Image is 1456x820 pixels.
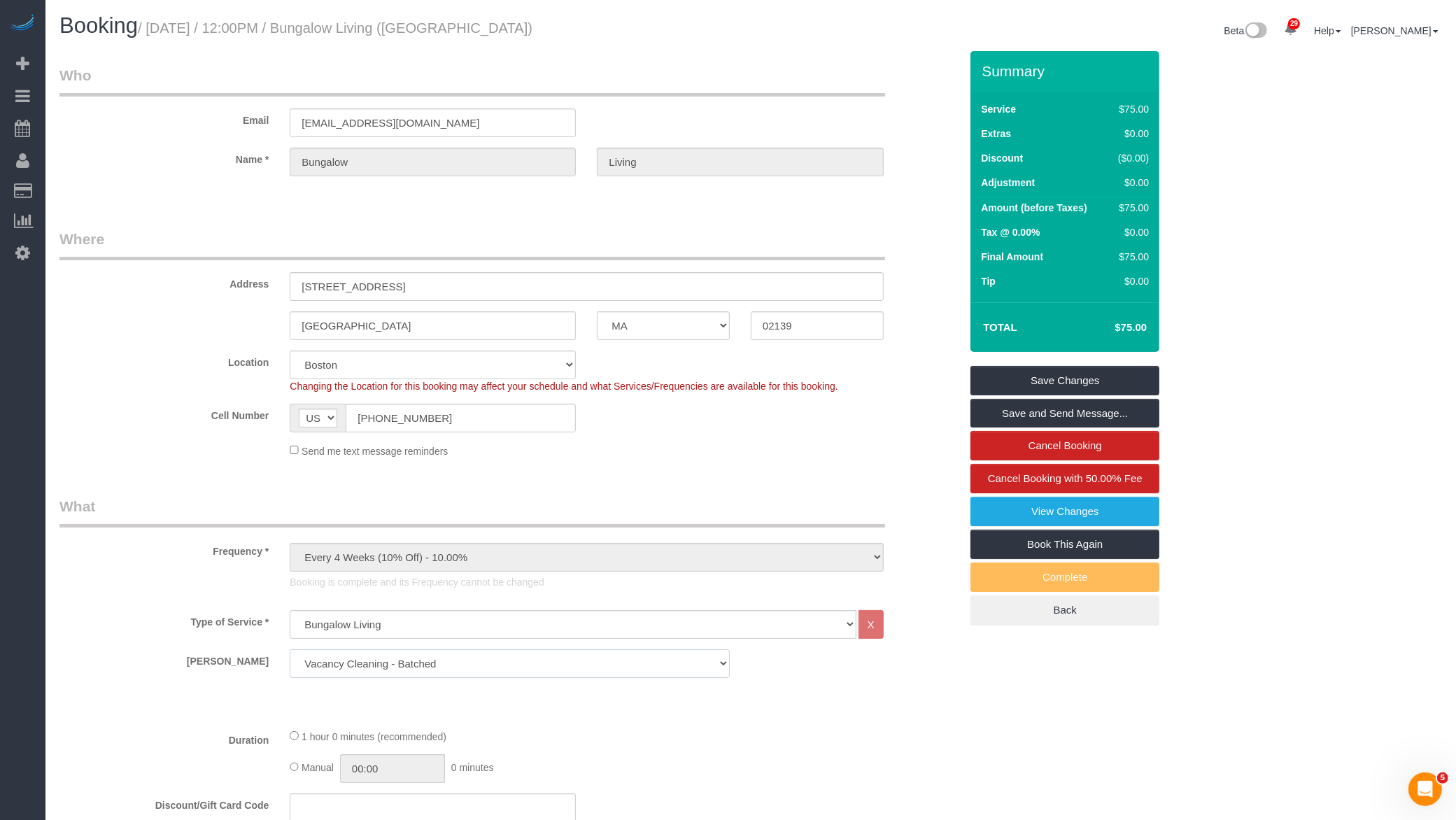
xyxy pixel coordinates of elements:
div: $75.00 [1112,201,1149,215]
img: Automaid Logo [8,14,36,34]
input: Email [290,108,576,137]
div: $0.00 [1112,127,1149,141]
label: Address [49,272,279,291]
label: Service [981,102,1016,116]
label: Extras [981,127,1011,141]
legend: What [59,496,885,528]
input: Zip Code [751,311,884,340]
label: Final Amount [981,250,1043,264]
div: $0.00 [1112,274,1149,288]
a: Save Changes [970,366,1159,395]
label: Cell Number [49,404,279,423]
p: Booking is complete and its Frequency cannot be changed [290,575,883,589]
label: Tip [981,274,996,288]
label: [PERSON_NAME] [49,649,279,668]
label: Location [49,351,279,369]
legend: Who [59,65,885,97]
a: Cancel Booking with 50.00% Fee [970,464,1159,493]
label: Duration [49,728,279,747]
div: $75.00 [1112,250,1149,264]
div: $0.00 [1112,225,1149,239]
span: 1 hour 0 minutes (recommended) [302,731,446,742]
label: Email [49,108,279,127]
span: Manual [302,762,334,773]
small: / [DATE] / 12:00PM / Bungalow Living ([GEOGRAPHIC_DATA]) [138,20,532,36]
iframe: Intercom live chat [1408,772,1442,806]
a: Cancel Booking [970,431,1159,460]
label: Adjustment [981,176,1035,190]
label: Discount/Gift Card Code [49,793,279,812]
h3: Summary [982,63,1152,79]
a: 29 [1277,14,1304,45]
legend: Where [59,229,885,260]
div: $0.00 [1112,176,1149,190]
img: New interface [1244,22,1267,41]
span: Cancel Booking with 50.00% Fee [988,472,1143,484]
a: Beta [1224,25,1268,36]
a: Save and Send Message... [970,399,1159,428]
div: $75.00 [1112,102,1149,116]
input: City [290,311,576,340]
input: Cell Number [346,404,576,432]
div: ($0.00) [1112,151,1149,165]
span: 29 [1288,18,1300,29]
span: Booking [59,13,138,38]
h4: $75.00 [1073,322,1147,334]
label: Name * [49,148,279,167]
label: Discount [981,151,1023,165]
span: 0 minutes [451,762,494,773]
a: Book This Again [970,530,1159,559]
span: Changing the Location for this booking may affect your schedule and what Services/Frequencies are... [290,381,837,392]
input: First Name [290,148,576,176]
a: Back [970,595,1159,625]
strong: Total [983,321,1017,333]
span: 5 [1437,772,1448,784]
input: Last Name [597,148,883,176]
label: Type of Service * [49,610,279,629]
span: Send me text message reminders [302,445,448,456]
label: Amount (before Taxes) [981,201,1087,215]
a: Help [1314,25,1341,36]
label: Frequency * [49,539,279,558]
a: [PERSON_NAME] [1351,25,1439,36]
a: View Changes [970,497,1159,526]
label: Tax @ 0.00% [981,225,1040,239]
